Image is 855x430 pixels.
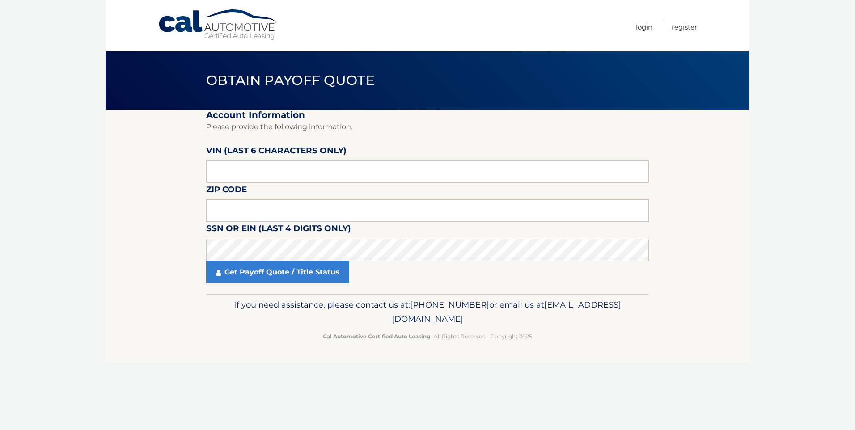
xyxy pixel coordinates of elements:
a: Get Payoff Quote / Title Status [206,261,349,283]
a: Cal Automotive [158,9,279,41]
p: Please provide the following information. [206,121,649,133]
label: SSN or EIN (last 4 digits only) [206,222,351,238]
label: VIN (last 6 characters only) [206,144,347,160]
p: - All Rights Reserved - Copyright 2025 [212,332,643,341]
a: Login [636,20,652,34]
strong: Cal Automotive Certified Auto Leasing [323,333,430,340]
p: If you need assistance, please contact us at: or email us at [212,298,643,326]
span: [PHONE_NUMBER] [410,299,489,310]
a: Register [672,20,697,34]
h2: Account Information [206,110,649,121]
label: Zip Code [206,183,247,199]
span: Obtain Payoff Quote [206,72,375,89]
